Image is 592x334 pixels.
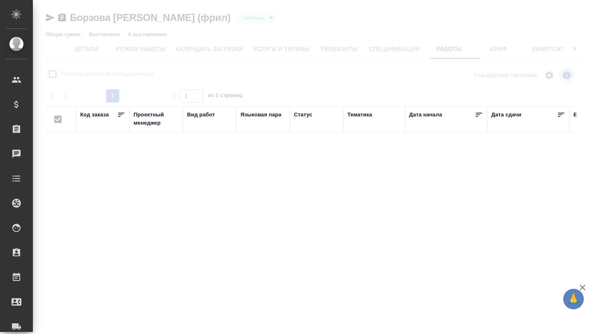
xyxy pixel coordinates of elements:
[347,111,372,119] div: Тематика
[187,111,215,119] div: Вид работ
[294,111,312,119] div: Статус
[80,111,109,119] div: Код заказа
[409,111,442,119] div: Дата начала
[563,289,584,309] button: 🙏
[134,111,179,127] div: Проектный менеджер
[240,111,282,119] div: Языковая пара
[567,290,580,308] span: 🙏
[491,111,521,119] div: Дата сдачи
